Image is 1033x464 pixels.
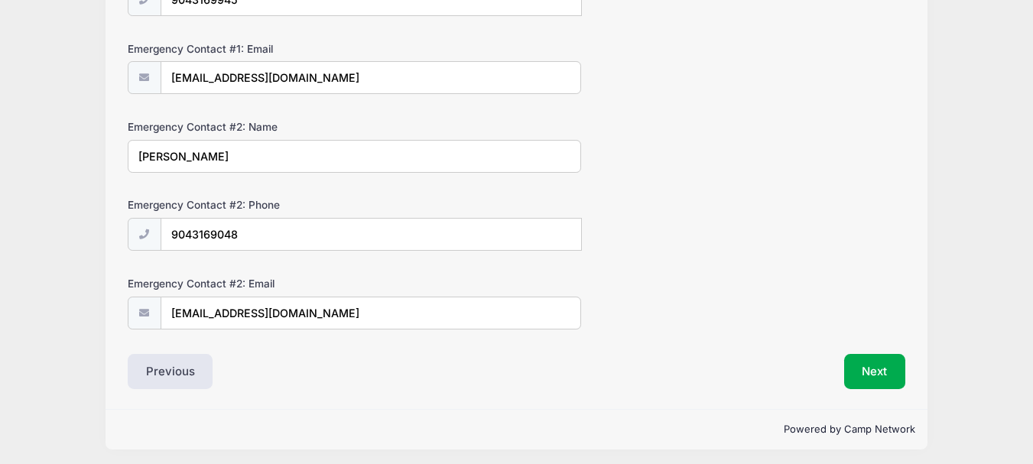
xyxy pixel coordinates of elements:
label: Emergency Contact #2: Name [128,119,387,135]
button: Next [844,354,906,389]
label: Emergency Contact #2: Email [128,276,387,291]
button: Previous [128,354,213,389]
p: Powered by Camp Network [118,422,915,437]
label: Emergency Contact #1: Email [128,41,387,57]
input: email@email.com [161,297,581,329]
input: (xxx) xxx-xxxx [161,218,582,251]
input: email@email.com [161,61,581,94]
label: Emergency Contact #2: Phone [128,197,387,213]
